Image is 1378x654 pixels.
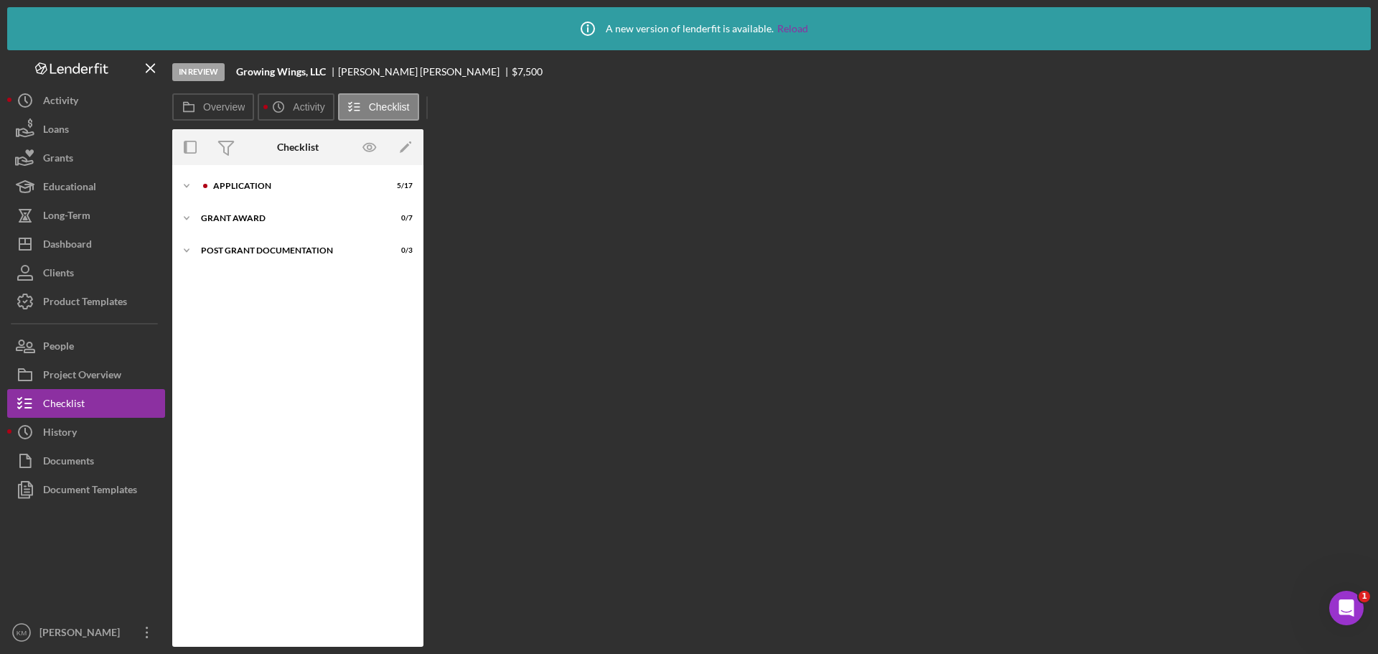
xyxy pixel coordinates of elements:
[236,66,326,78] b: Growing Wings, LLC
[43,258,74,291] div: Clients
[7,86,165,115] button: Activity
[172,63,225,81] div: In Review
[7,172,165,201] button: Educational
[7,447,165,475] button: Documents
[43,144,73,176] div: Grants
[777,23,808,34] a: Reload
[387,182,413,190] div: 5 / 17
[387,246,413,255] div: 0 / 3
[7,360,165,389] button: Project Overview
[1329,591,1364,625] iframe: Intercom live chat
[43,475,137,508] div: Document Templates
[277,141,319,153] div: Checklist
[7,332,165,360] button: People
[43,447,94,479] div: Documents
[43,115,69,147] div: Loans
[338,66,512,78] div: [PERSON_NAME] [PERSON_NAME]
[1359,591,1370,602] span: 1
[570,11,808,47] div: A new version of lenderfit is available.
[203,101,245,113] label: Overview
[7,230,165,258] button: Dashboard
[43,230,92,262] div: Dashboard
[387,214,413,223] div: 0 / 7
[213,182,377,190] div: Application
[36,618,129,650] div: [PERSON_NAME]
[43,389,85,421] div: Checklist
[512,65,543,78] span: $7,500
[7,618,165,647] button: KM[PERSON_NAME]
[43,86,78,118] div: Activity
[43,332,74,364] div: People
[7,389,165,418] button: Checklist
[7,115,165,144] button: Loans
[17,629,27,637] text: KM
[172,93,254,121] button: Overview
[43,418,77,450] div: History
[7,201,165,230] button: Long-Term
[201,214,377,223] div: Grant Award
[7,144,165,172] button: Grants
[7,418,165,447] button: History
[43,201,90,233] div: Long-Term
[43,360,121,393] div: Project Overview
[7,258,165,287] button: Clients
[201,246,377,255] div: Post Grant Documentation
[369,101,410,113] label: Checklist
[7,287,165,316] button: Product Templates
[293,101,324,113] label: Activity
[338,93,419,121] button: Checklist
[43,287,127,319] div: Product Templates
[7,475,165,504] button: Document Templates
[258,93,334,121] button: Activity
[43,172,96,205] div: Educational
